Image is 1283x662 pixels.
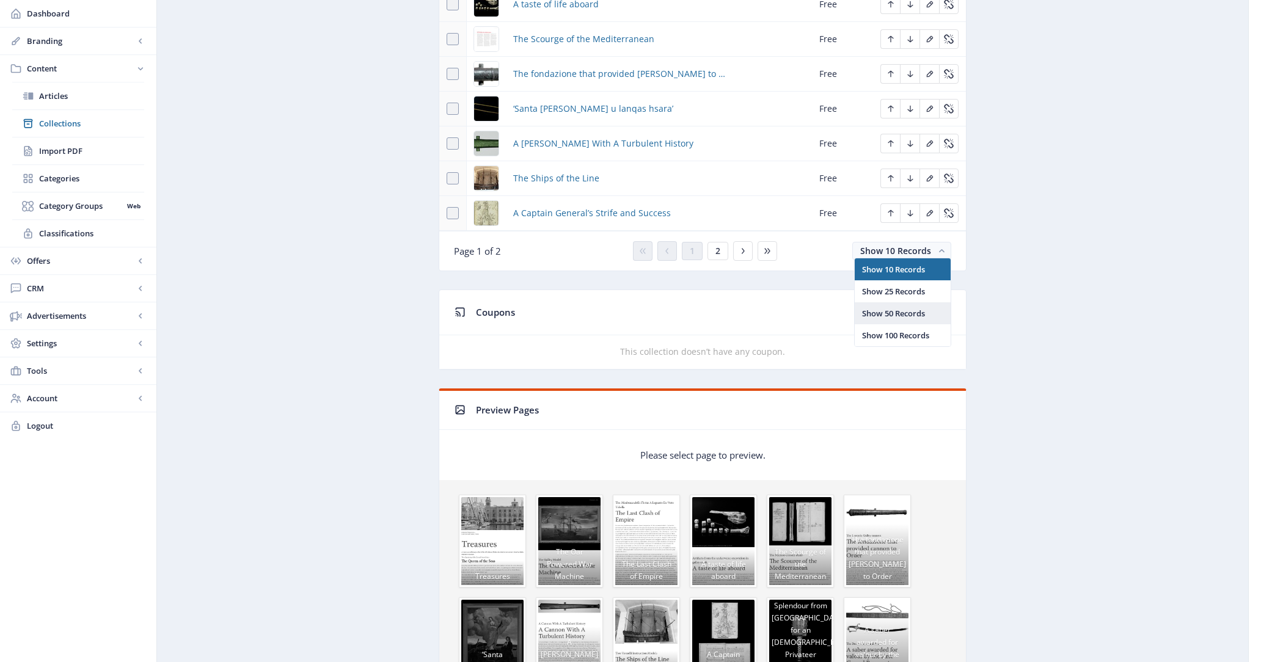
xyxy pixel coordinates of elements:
span: Categories [39,172,144,184]
span: Classifications [39,227,144,239]
a: Edit page [900,206,919,218]
img: img_13-1.jpg [474,62,499,86]
td: Free [812,92,873,126]
span: The fondazione that provided [PERSON_NAME] to Order [846,524,908,585]
a: Edit page [939,67,959,79]
button: Save Changes [1129,631,1209,655]
img: img_22-1.jpg [474,201,499,225]
span: The Last Clash of Empire [615,548,678,585]
nb-badge: Web [123,200,144,212]
span: Tools [27,365,134,377]
a: The Ships of the Line [513,171,599,186]
nb-option: Show 50 Records [855,302,951,324]
a: Category GroupsWeb [12,192,144,219]
td: Free [812,161,873,196]
a: The Scourge of the Mediterranean [513,32,654,46]
button: 2 [707,242,728,260]
span: Branding [27,35,134,47]
a: Edit page [919,102,939,114]
span: The Oar Powered War Machine [538,536,601,585]
span: Import PDF [39,145,144,157]
a: Edit page [900,32,919,44]
img: img_16-1.jpg [474,96,499,121]
p: Please select page to preview. [640,449,766,461]
span: Coupons [476,306,515,318]
a: Edit page [939,172,959,183]
td: Free [812,196,873,231]
a: Edit page [919,67,939,79]
a: Categories [12,165,144,192]
a: Edit page [900,172,919,183]
span: Category Groups [39,200,123,212]
a: Classifications [12,220,144,247]
a: Edit page [880,67,900,79]
span: Logout [27,420,147,432]
td: Free [812,126,873,161]
a: Edit page [880,137,900,148]
nb-option: Show 25 Records [855,280,951,302]
span: 2 [715,246,720,256]
a: Edit page [939,32,959,44]
button: 1 [682,242,703,260]
a: Edit page [900,102,919,114]
span: The Scourge of the Mediterranean [769,536,832,585]
a: The fondazione that provided [PERSON_NAME] to Order [513,67,726,81]
a: Collections [12,110,144,137]
img: pg-012.jpg [474,27,499,51]
span: Show 10 Records [860,245,931,256]
div: This collection doesn’t have any coupon. [439,344,966,359]
a: Edit page [919,206,939,218]
span: Content [27,62,134,75]
a: A [PERSON_NAME] With A Turbulent History [513,136,693,151]
span: A taste of life aboard [692,548,755,585]
a: Edit page [880,206,900,218]
a: Edit page [900,67,919,79]
span: Dashboard [27,7,147,20]
img: img_17-1.jpg [474,131,499,156]
app-collection-view: Coupons [439,289,967,370]
td: Free [812,22,873,57]
button: Show 10 Records [852,242,951,260]
nb-option: Show 10 Records [855,258,951,280]
a: Edit page [880,102,900,114]
span: 1 [690,246,695,256]
span: Advertisements [27,310,134,322]
a: Edit page [939,137,959,148]
span: Account [27,392,134,404]
div: Preview Pages [476,401,951,420]
a: Edit page [919,32,939,44]
span: Offers [27,255,134,267]
a: Edit page [939,102,959,114]
a: Import PDF [12,137,144,164]
a: Edit page [919,137,939,148]
span: Collections [39,117,144,129]
span: Page 1 of 2 [454,245,501,257]
td: Free [812,57,873,92]
a: Edit page [939,206,959,218]
a: Edit page [900,137,919,148]
a: Edit page [880,172,900,183]
span: CRM [27,282,134,294]
span: Treasures [461,561,524,585]
a: Articles [12,82,144,109]
a: ‘Santa [PERSON_NAME] u lanqas hsara’ [513,101,673,116]
a: A Captain General’s Strife and Success [513,206,671,220]
img: img_19-1.jpg [474,166,499,191]
span: Settings [27,337,134,349]
a: Edit page [880,32,900,44]
nb-option: Show 100 Records [855,324,951,346]
a: Edit page [919,172,939,183]
button: Discard Changes [1027,631,1119,655]
span: Articles [39,90,144,102]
